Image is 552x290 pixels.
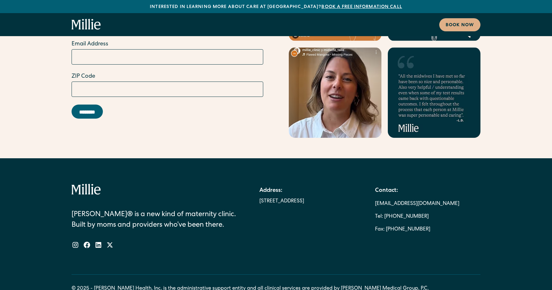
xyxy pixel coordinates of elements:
[439,18,480,31] a: Book now
[72,40,263,49] label: Email Address
[259,188,282,193] strong: Address:
[384,210,429,223] a: [PHONE_NUMBER]
[321,5,402,9] a: Book a free information call
[446,22,474,29] div: Book now
[72,19,101,30] a: home
[375,198,459,210] a: [EMAIL_ADDRESS][DOMAIN_NAME]
[375,210,383,223] div: Tel:
[375,223,385,236] div: Fax:
[386,223,430,236] a: [PHONE_NUMBER]
[72,72,263,81] label: ZIP Code
[72,210,237,231] div: [PERSON_NAME]® is a new kind of maternity clinic. Built by moms and providers who’ve been there.
[259,198,304,205] a: [STREET_ADDRESS]
[375,188,398,193] strong: Contact:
